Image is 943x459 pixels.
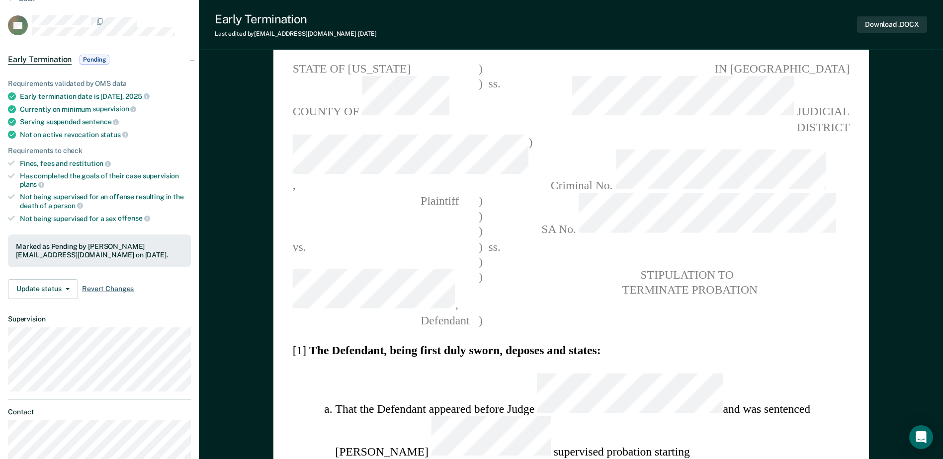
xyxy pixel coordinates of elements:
[479,193,483,208] span: )
[292,343,850,358] section: [1]
[292,269,478,312] span: ,
[125,92,149,100] span: 2025
[20,130,191,139] div: Not on active revocation
[527,193,850,236] span: SA No.
[8,408,191,416] dt: Contact
[479,61,483,76] span: )
[292,135,528,193] span: ,
[479,312,483,328] span: )
[20,105,191,114] div: Currently on minimum
[20,92,191,101] div: Early termination date is [DATE],
[292,194,459,207] span: Plaintiff
[8,55,72,65] span: Early Termination
[53,202,83,210] span: person
[292,61,478,76] span: STATE OF [US_STATE]
[100,131,128,139] span: status
[20,159,191,168] div: Fines, fees and
[527,150,850,193] span: Criminal No.
[527,267,850,297] pre: STIPULATION TO TERMINATE PROBATION
[8,79,191,88] div: Requirements validated by OMS data
[20,117,191,126] div: Serving suspended
[857,16,927,33] button: Download .DOCX
[527,76,850,135] span: JUDICIAL DISTRICT
[20,180,44,188] span: plans
[358,30,377,37] span: [DATE]
[479,208,483,224] span: )
[482,239,506,254] span: ss.
[118,214,150,222] span: offense
[92,105,136,113] span: supervision
[20,193,191,210] div: Not being supervised for an offense resulting in the death of a
[479,269,483,312] span: )
[309,344,601,357] strong: The Defendant, being first duly sworn, deposes and states:
[82,118,119,126] span: sentence
[8,147,191,155] div: Requirements to check
[20,172,191,189] div: Has completed the goals of their case supervision
[8,279,78,299] button: Update status
[69,159,111,167] span: restitution
[292,313,469,326] span: Defendant
[292,240,306,253] span: vs.
[8,315,191,323] dt: Supervision
[909,425,933,449] div: Open Intercom Messenger
[479,239,483,254] span: )
[292,76,478,120] span: COUNTY OF
[527,61,850,76] span: IN [GEOGRAPHIC_DATA]
[479,224,483,239] span: )
[82,285,134,293] span: Revert Changes
[215,30,377,37] div: Last edited by [EMAIL_ADDRESS][DOMAIN_NAME]
[80,55,109,65] span: Pending
[16,242,183,259] div: Marked as Pending by [PERSON_NAME][EMAIL_ADDRESS][DOMAIN_NAME] on [DATE].
[482,76,506,120] span: ss.
[215,12,377,26] div: Early Termination
[20,214,191,223] div: Not being supervised for a sex
[479,254,483,269] span: )
[479,76,483,120] span: )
